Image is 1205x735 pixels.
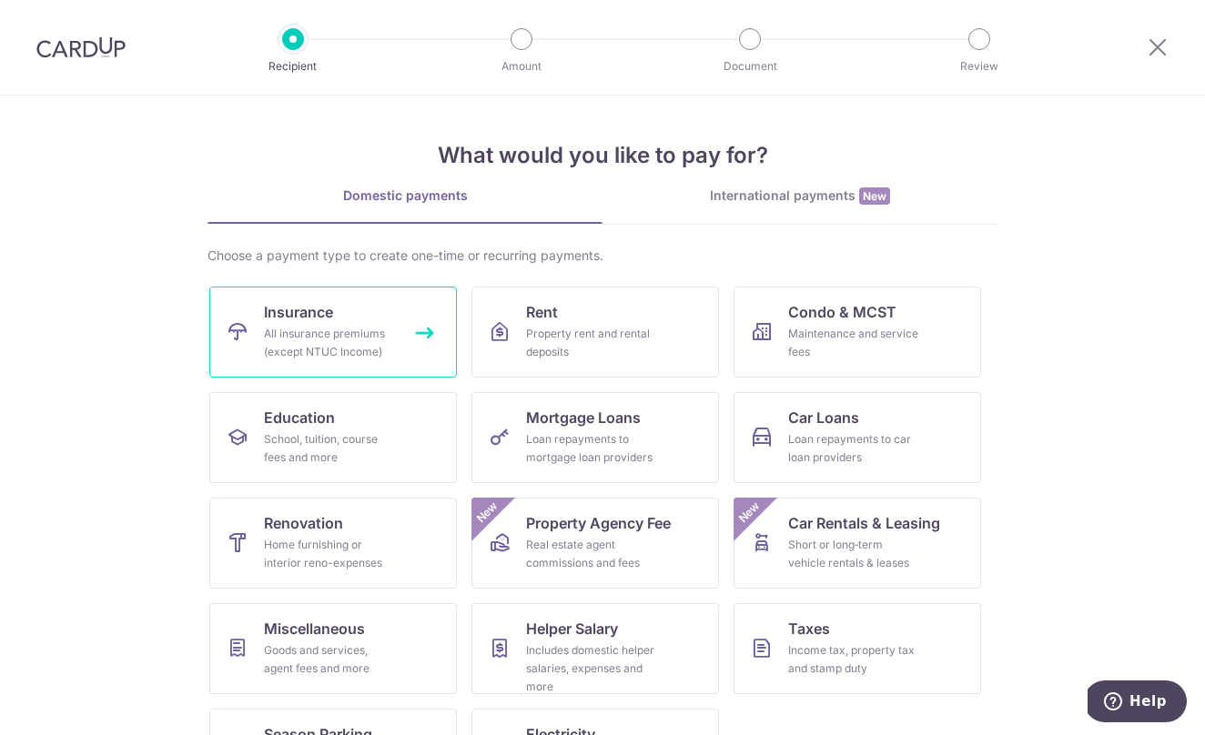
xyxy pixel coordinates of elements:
p: Review [912,57,1047,76]
img: CardUp [36,36,126,58]
span: Renovation [264,512,343,534]
div: Includes domestic helper salaries, expenses and more [526,641,657,696]
p: Amount [454,57,589,76]
iframe: Opens a widget where you can find more information [1088,680,1187,726]
span: Taxes [788,618,830,639]
span: Miscellaneous [264,618,365,639]
span: Education [264,407,335,428]
span: Mortgage Loans [526,407,641,428]
span: Car Rentals & Leasing [788,512,940,534]
span: New [734,498,765,528]
span: New [472,498,502,528]
a: TaxesIncome tax, property tax and stamp duty [734,603,981,694]
p: Document [683,57,817,76]
h4: What would you like to pay for? [208,139,997,172]
a: RentProperty rent and rental deposits [471,287,719,378]
div: Property rent and rental deposits [526,325,657,361]
a: Property Agency FeeReal estate agent commissions and feesNew [471,498,719,589]
a: Car Rentals & LeasingShort or long‑term vehicle rentals & leasesNew [734,498,981,589]
div: Maintenance and service fees [788,325,919,361]
div: Choose a payment type to create one-time or recurring payments. [208,247,997,265]
span: Condo & MCST [788,301,896,323]
div: Loan repayments to mortgage loan providers [526,430,657,467]
a: InsuranceAll insurance premiums (except NTUC Income) [209,287,457,378]
div: Short or long‑term vehicle rentals & leases [788,536,919,572]
span: Property Agency Fee [526,512,671,534]
div: All insurance premiums (except NTUC Income) [264,325,395,361]
div: Goods and services, agent fees and more [264,641,395,678]
span: Car Loans [788,407,859,428]
a: Helper SalaryIncludes domestic helper salaries, expenses and more [471,603,719,694]
span: Helper Salary [526,618,618,639]
a: Car LoansLoan repayments to car loan providers [734,392,981,483]
div: Income tax, property tax and stamp duty [788,641,919,678]
span: Rent [526,301,558,323]
a: RenovationHome furnishing or interior reno-expenses [209,498,457,589]
a: MiscellaneousGoods and services, agent fees and more [209,603,457,694]
div: Real estate agent commissions and fees [526,536,657,572]
div: School, tuition, course fees and more [264,430,395,467]
div: International payments [602,186,997,206]
div: Domestic payments [208,186,602,205]
div: Home furnishing or interior reno-expenses [264,536,395,572]
a: Condo & MCSTMaintenance and service fees [734,287,981,378]
a: Mortgage LoansLoan repayments to mortgage loan providers [471,392,719,483]
span: New [859,187,890,205]
span: Insurance [264,301,333,323]
p: Recipient [226,57,360,76]
div: Loan repayments to car loan providers [788,430,919,467]
a: EducationSchool, tuition, course fees and more [209,392,457,483]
